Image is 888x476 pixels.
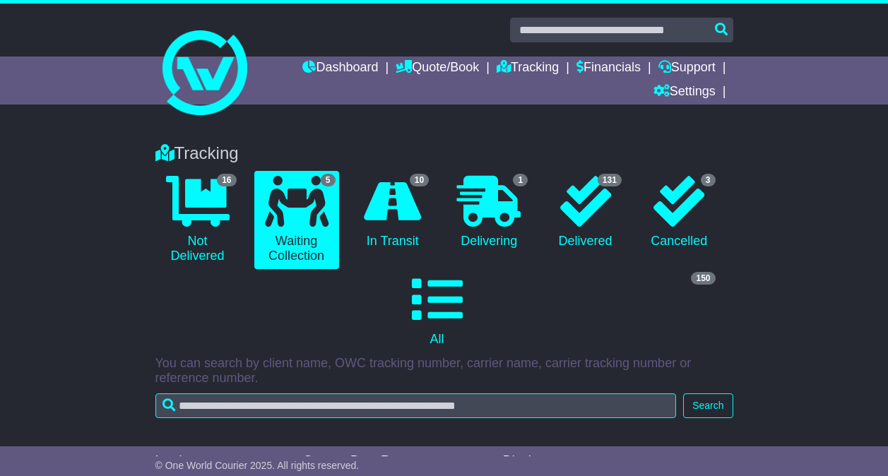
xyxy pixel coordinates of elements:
a: 131 Delivered [545,171,625,254]
a: 1 Delivering [446,171,531,254]
a: Dashboard [302,56,378,81]
span: 3 [701,174,716,186]
span: 16 [217,174,236,186]
div: Tracking [148,143,740,164]
a: 150 All [155,269,719,352]
a: 3 Cancelled [639,171,719,254]
div: Custom Date Range [303,453,486,469]
a: 16 Not Delivered [155,171,240,269]
a: 5 Waiting Collection [254,171,339,269]
span: 10 [410,174,429,186]
p: You can search by client name, OWC tracking number, carrier name, carrier tracking number or refe... [155,356,733,386]
div: Display [503,453,579,469]
a: Quote/Book [396,56,479,81]
span: 150 [691,272,715,285]
span: 1 [513,174,528,186]
a: Financials [576,56,641,81]
div: Invoice [155,453,290,469]
span: © One World Courier 2025. All rights reserved. [155,460,360,471]
button: Search [683,393,733,418]
a: 10 In Transit [353,171,433,254]
span: 5 [321,174,336,186]
a: Support [658,56,716,81]
a: Settings [653,81,716,105]
a: Tracking [497,56,559,81]
span: 131 [598,174,622,186]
